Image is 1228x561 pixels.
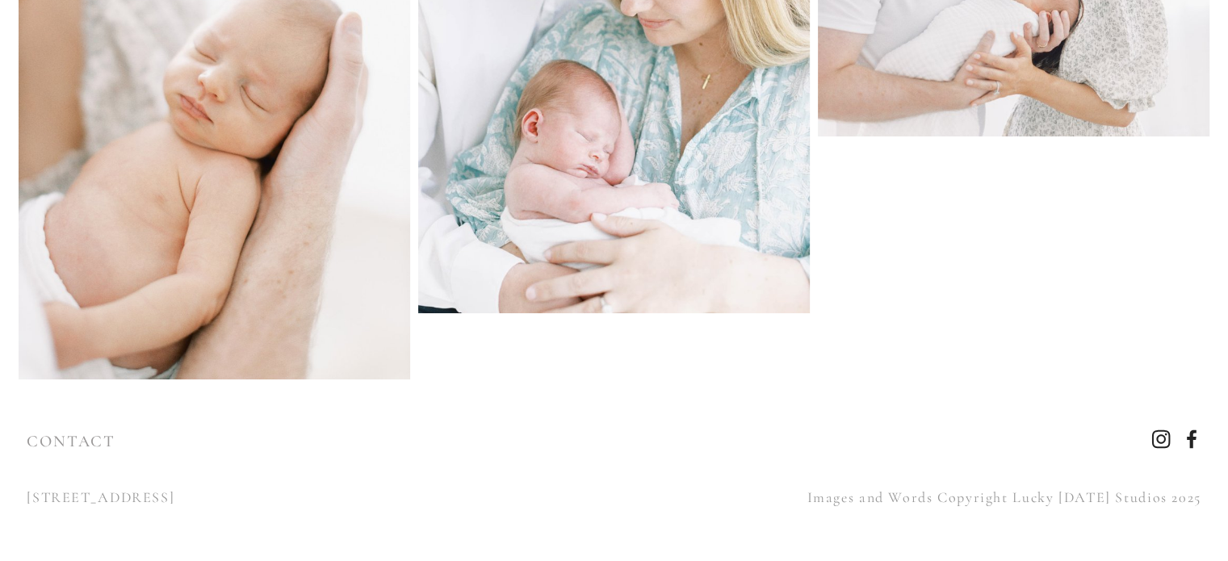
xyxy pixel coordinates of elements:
[27,432,115,451] a: CONTACT
[628,484,1201,510] p: Images and Words Copyright Lucky [DATE] Studios 2025
[1151,429,1171,449] a: Instagram
[1182,429,1201,449] a: Facebook
[27,484,600,510] p: [STREET_ADDRESS]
